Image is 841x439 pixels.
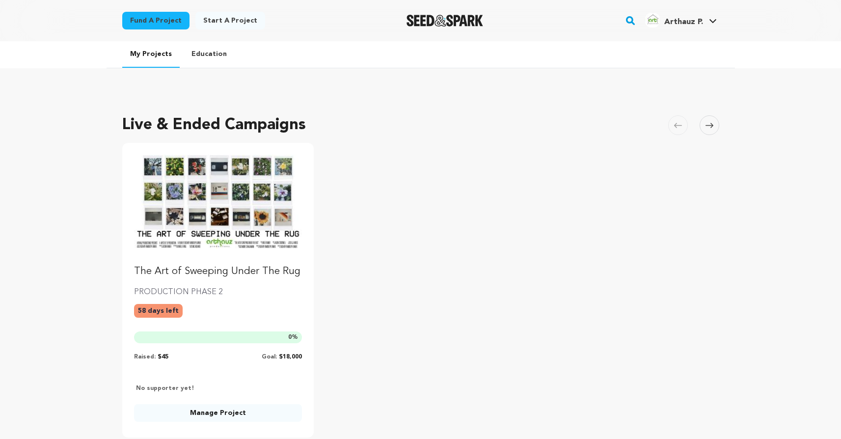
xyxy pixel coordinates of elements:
a: My Projects [122,41,180,68]
img: Seed&Spark Logo Dark Mode [407,15,484,27]
a: Arthauz P.'s Profile [643,10,719,28]
a: Fund a project [122,12,190,29]
a: Fund The Art of Sweeping Under The Rug [134,155,302,278]
p: No supporter yet! [134,384,194,392]
a: Start a project [195,12,265,29]
a: Manage Project [134,404,302,422]
p: 58 days left [134,304,183,318]
span: $45 [158,354,168,360]
span: Arthauz P.'s Profile [643,10,719,31]
img: Square%20Logo.jpg [645,12,660,28]
span: Arthauz P. [664,18,703,26]
span: 0 [288,334,292,340]
span: % [288,333,298,341]
a: Seed&Spark Homepage [407,15,484,27]
p: PRODUCTION PHASE 2 [134,286,302,298]
span: $18,000 [279,354,302,360]
p: The Art of Sweeping Under The Rug [134,265,302,278]
h2: Live & Ended Campaigns [122,113,306,137]
a: Education [184,41,235,67]
span: Goal: [262,354,277,360]
span: Raised: [134,354,156,360]
div: Arthauz P.'s Profile [645,12,703,28]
